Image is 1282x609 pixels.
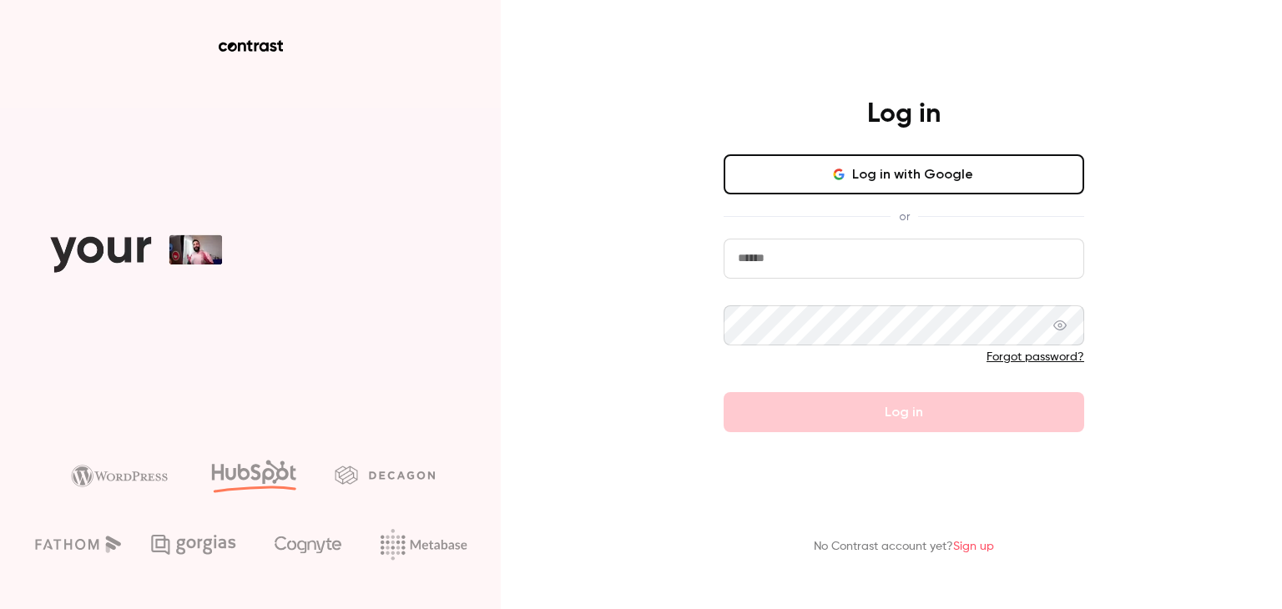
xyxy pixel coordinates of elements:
h4: Log in [867,98,941,131]
button: Log in with Google [724,154,1084,194]
p: No Contrast account yet? [814,538,994,556]
img: decagon [335,466,435,484]
a: Sign up [953,541,994,552]
a: Forgot password? [987,351,1084,363]
span: or [891,208,918,225]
